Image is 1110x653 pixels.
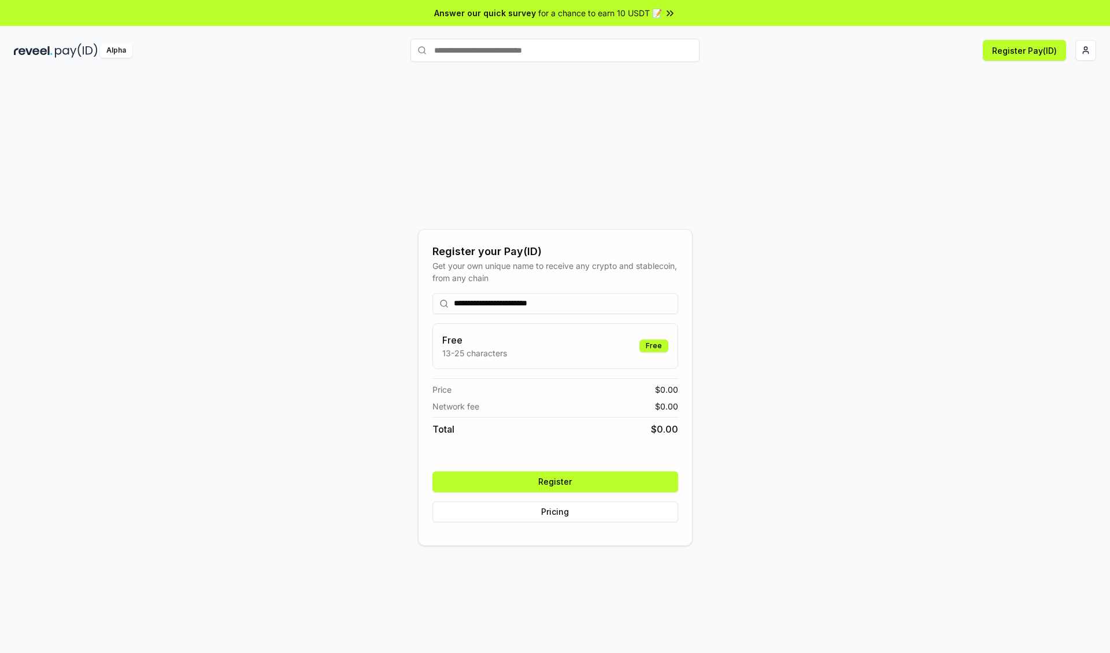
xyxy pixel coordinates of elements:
[432,501,678,522] button: Pricing
[983,40,1066,61] button: Register Pay(ID)
[655,383,678,396] span: $ 0.00
[432,260,678,284] div: Get your own unique name to receive any crypto and stablecoin, from any chain
[655,400,678,412] span: $ 0.00
[55,43,98,58] img: pay_id
[434,7,536,19] span: Answer our quick survey
[442,333,507,347] h3: Free
[538,7,662,19] span: for a chance to earn 10 USDT 📝
[100,43,132,58] div: Alpha
[432,383,452,396] span: Price
[432,422,454,436] span: Total
[639,340,668,352] div: Free
[432,244,678,260] div: Register your Pay(ID)
[442,347,507,359] p: 13-25 characters
[432,400,479,412] span: Network fee
[14,43,53,58] img: reveel_dark
[432,471,678,492] button: Register
[651,422,678,436] span: $ 0.00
